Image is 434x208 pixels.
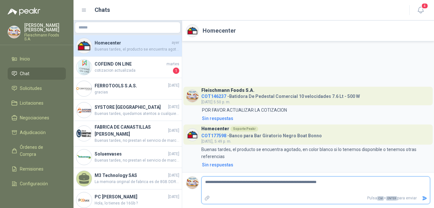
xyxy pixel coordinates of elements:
[95,89,179,95] span: gracias
[213,193,420,204] p: Pulsa + para enviar
[95,46,179,52] span: Buenas tardes, el producto se encuentra agotado, en color blanco si lo tenemos disponible o tenem...
[8,163,66,175] a: Remisiones
[8,192,66,204] a: Manuales y ayuda
[95,200,179,206] span: Hola, lo tienes de 16Gb ?
[8,8,40,15] img: Logo peakr
[20,70,29,77] span: Chat
[95,39,170,46] h4: Homecenter
[8,68,66,80] a: Chat
[201,161,430,168] a: Sin respuestas
[186,129,198,141] img: Company Logo
[202,107,287,114] p: POR FAVOR ACTUALIZAR LA COTIZACION
[20,100,43,107] span: Licitaciones
[20,129,46,136] span: Adjudicación
[377,196,384,201] span: Ctrl
[95,124,167,138] h4: FABRICA DE CANASTILLAS [PERSON_NAME]
[419,193,430,204] button: Enviar
[201,127,229,131] h3: Homecenter
[172,40,179,46] span: ayer
[415,4,426,16] button: 4
[20,85,42,92] span: Solicitudes
[95,150,167,157] h4: Soluenvases
[8,97,66,109] a: Licitaciones
[20,180,48,187] span: Configuración
[201,94,226,99] span: COT146237
[95,172,167,179] h4: M3 Technology SAS
[8,26,20,38] img: Company Logo
[202,161,233,168] div: Sin respuestas
[173,68,179,74] span: 1
[8,112,66,124] a: Negociaciones
[24,23,66,32] p: [PERSON_NAME] [PERSON_NAME]
[8,178,66,190] a: Configuración
[201,139,231,144] span: [DATE], 5:49 p. m.
[95,5,110,14] h1: Chats
[168,194,179,200] span: [DATE]
[186,177,198,189] img: Company Logo
[95,60,165,68] h4: COFEIND ON LINE
[74,100,182,121] a: Company LogoSYSTORE [GEOGRAPHIC_DATA][DATE]Buenas tardes, quedamos atentos a cualquier duda
[24,33,66,41] p: Fleischmann Foods S.A.
[74,121,182,147] a: Company LogoFABRICA DE CANASTILLAS [PERSON_NAME][DATE]Buenas tardes, no prestan el servicio de ma...
[74,147,182,168] a: Company LogoSoluenvases[DATE]Buenas tardes, no prestan el servicio de marcación, solo la venta de...
[76,38,92,53] img: Company Logo
[168,104,179,110] span: [DATE]
[95,104,167,111] h4: SYSTORE [GEOGRAPHIC_DATA]
[76,60,92,75] img: Company Logo
[74,78,182,100] a: Company LogoFERROTOOLS S.A.S.[DATE]gracias
[201,133,226,138] span: COT177598
[201,115,430,122] a: Sin respuestas
[95,179,179,185] span: La memoria original de fabrica es de 8GB DDR4, se sugiere instalar un SIM adicional de 8GB DDR4 e...
[202,193,213,204] label: Adjuntar archivos
[8,141,66,160] a: Órdenes de Compra
[8,126,66,139] a: Adjudicación
[386,196,397,201] span: ENTER
[95,111,179,117] span: Buenas tardes, quedamos atentos a cualquier duda
[20,114,49,121] span: Negociaciones
[95,193,167,200] h4: PC [PERSON_NAME]
[203,26,236,35] h2: Homecenter
[168,151,179,157] span: [DATE]
[168,172,179,179] span: [DATE]
[421,3,428,9] span: 4
[95,82,167,89] h4: FERROTOOLS S.A.S.
[201,92,360,98] h4: - Batidora De Pedestal Comercial 10 velocidades 7.6 Lt - 500 W
[76,81,92,96] img: Company Logo
[20,55,30,62] span: Inicio
[95,68,172,74] span: cotizacion actualizada
[74,57,182,78] a: Company LogoCOFEIND ON LINEmartescotizacion actualizada1
[95,138,179,144] span: Buenas tardes, no prestan el servicio de marcación, solo la venta de la canastilla.
[20,144,60,158] span: Órdenes de Compra
[201,100,230,104] span: [DATE] 5:50 p. m.
[201,146,430,160] p: Buenas tardes, el producto se encuentra agotado, en color blanco si lo tenemos disponible o tenem...
[168,128,179,134] span: [DATE]
[74,168,182,189] a: M3 Technology SAS[DATE]La memoria original de fabrica es de 8GB DDR4, se sugiere instalar un SIM ...
[201,89,254,92] h3: Fleischmann Foods S.A.
[20,165,43,172] span: Remisiones
[8,53,66,65] a: Inicio
[186,90,198,102] img: Company Logo
[168,83,179,89] span: [DATE]
[201,132,322,138] h4: - Banco para Bar Giratorio Negro Boat Bonno
[202,115,233,122] div: Sin respuestas
[74,35,182,57] a: Company LogoHomecenterayerBuenas tardes, el producto se encuentra agotado, en color blanco si lo ...
[76,102,92,118] img: Company Logo
[8,82,66,94] a: Solicitudes
[76,192,92,208] img: Company Logo
[230,126,258,132] div: Soporte Peakr
[167,61,179,67] span: martes
[76,149,92,165] img: Company Logo
[186,25,198,37] img: Company Logo
[76,126,92,141] img: Company Logo
[95,157,179,164] span: Buenas tardes, no prestan el servicio de marcación, solo la venta de la canastilla.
